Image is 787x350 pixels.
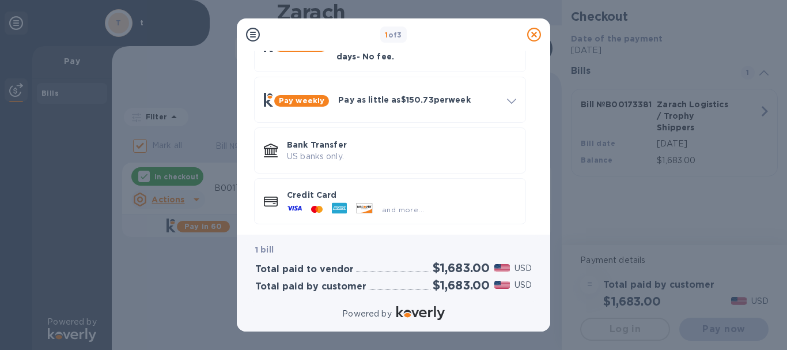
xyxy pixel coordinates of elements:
[255,245,274,254] b: 1 bill
[287,139,516,150] p: Bank Transfer
[433,261,490,275] h2: $1,683.00
[385,31,388,39] span: 1
[255,264,354,275] h3: Total paid to vendor
[385,31,402,39] b: of 3
[287,189,516,201] p: Credit Card
[514,279,532,291] p: USD
[382,205,424,214] span: and more...
[494,264,510,272] img: USD
[287,150,516,163] p: US banks only.
[433,278,490,292] h2: $1,683.00
[279,96,324,105] b: Pay weekly
[514,262,532,274] p: USD
[255,281,366,292] h3: Total paid by customer
[494,281,510,289] img: USD
[338,94,498,106] p: Pay as little as $150.73 per week
[342,308,391,320] p: Powered by
[396,306,445,320] img: Logo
